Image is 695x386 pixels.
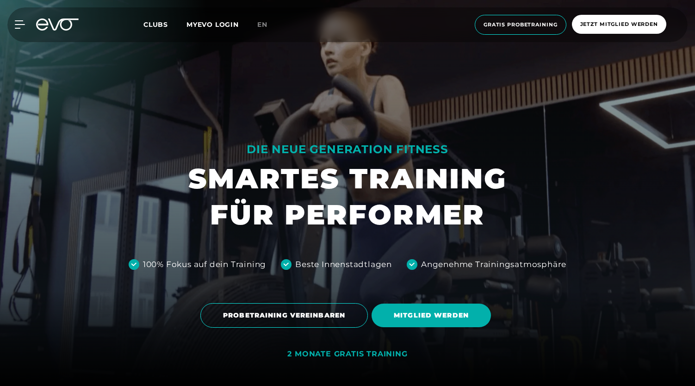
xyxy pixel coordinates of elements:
[186,20,239,29] a: MYEVO LOGIN
[580,20,658,28] span: Jetzt Mitglied werden
[188,161,507,233] h1: SMARTES TRAINING FÜR PERFORMER
[569,15,669,35] a: Jetzt Mitglied werden
[200,296,372,335] a: PROBETRAINING VEREINBAREN
[143,20,168,29] span: Clubs
[394,311,469,320] span: MITGLIED WERDEN
[484,21,558,29] span: Gratis Probetraining
[223,311,345,320] span: PROBETRAINING VEREINBAREN
[188,142,507,157] div: DIE NEUE GENERATION FITNESS
[295,259,392,271] div: Beste Innenstadtlagen
[257,20,267,29] span: en
[257,19,279,30] a: en
[421,259,566,271] div: Angenehme Trainingsatmosphäre
[372,297,495,334] a: MITGLIED WERDEN
[143,259,266,271] div: 100% Fokus auf dein Training
[287,349,407,359] div: 2 MONATE GRATIS TRAINING
[472,15,569,35] a: Gratis Probetraining
[143,20,186,29] a: Clubs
